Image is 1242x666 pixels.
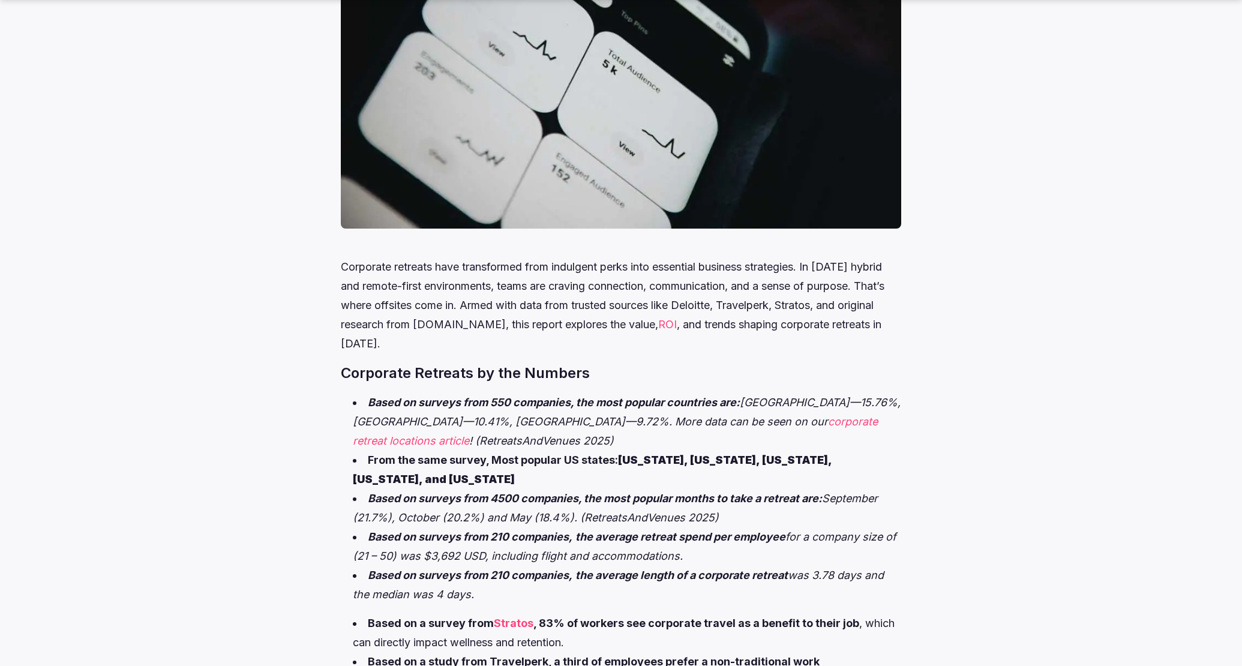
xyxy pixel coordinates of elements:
em: September (21.7%), October (20.2%) and May (18.4%). (RetreatsAndVenues 2025) [353,492,878,524]
em: was 3.78 days and the median was 4 days. [353,569,884,601]
h3: Corporate Retreats by the Numbers [341,363,901,383]
em: Based on surveys from 210 companies, [368,569,572,581]
a: ROI [658,318,677,331]
strong: [US_STATE], [US_STATE], [US_STATE], [US_STATE], and [US_STATE] [353,454,832,485]
a: Stratos [494,617,533,629]
em: Based on surveys from 210 companies, [368,530,572,543]
strong: Based on a survey from [368,617,494,629]
p: Corporate retreats have transformed from indulgent perks into essential business strategies. In [... [341,257,901,353]
em: ! (RetreatsAndVenues 2025) [469,434,614,447]
em: for a company size of (21 – 50) was $3,692 USD, including flight and accommodations. [353,530,896,562]
strong: , 83% of workers see corporate travel as a benefit to their job [533,617,859,629]
em: [GEOGRAPHIC_DATA]—15.76%, [GEOGRAPHIC_DATA]—10.41%, [GEOGRAPHIC_DATA]—9.72%. More data can be see... [353,396,901,428]
em: the average length of a corporate retreat [575,569,788,581]
a: corporate retreat locations article [353,415,878,447]
em: Based on surveys from 4500 companies, the most popular months to take a retreat are: [368,492,822,505]
em: the average retreat spend per employee [575,530,785,543]
em: Based on surveys from 550 companies, the most popular countries are: [368,396,740,409]
strong: From the same survey, Most popular US states: [353,454,832,485]
li: , which can directly impact wellness and retention. [353,614,901,652]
